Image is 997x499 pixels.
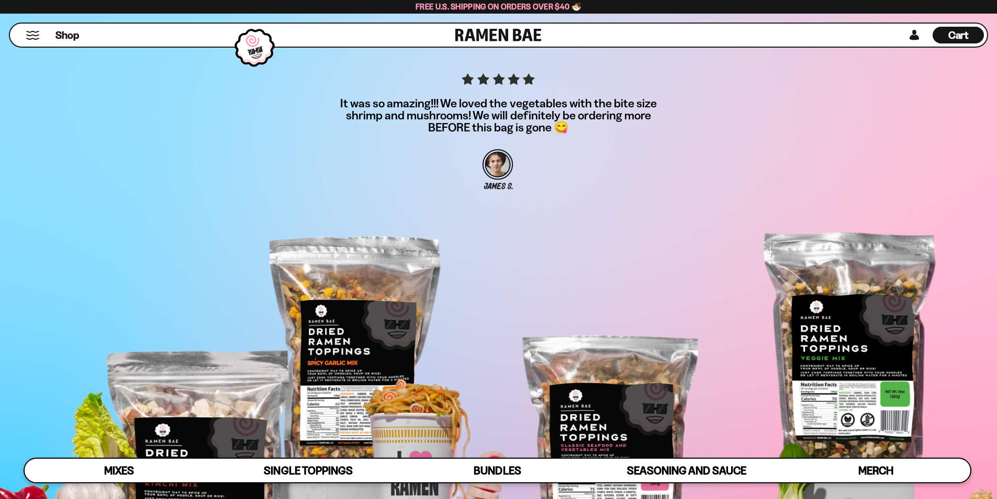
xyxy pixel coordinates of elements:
span: Free U.S. Shipping on Orders over $40 🍜 [416,2,581,12]
div: Cart [933,24,984,47]
p: It was so amazing!!! We loved the vegetables with the bite size shrimp and mushrooms! We will def... [331,97,666,134]
a: Shop [55,27,79,43]
span: Cart [948,29,969,41]
button: Mobile Menu Trigger [26,31,40,40]
span: Shop [55,28,79,42]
